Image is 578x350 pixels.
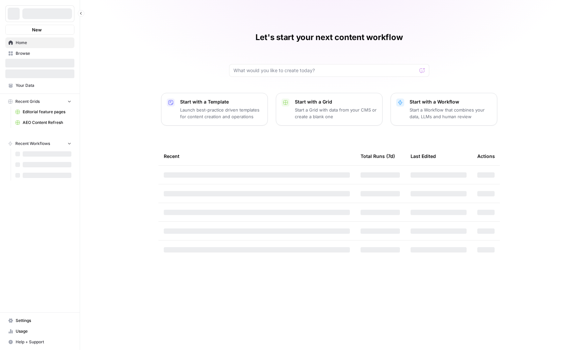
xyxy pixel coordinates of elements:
p: Start a Grid with data from your CMS or create a blank one [295,107,377,120]
span: AEO Content Refresh [23,120,71,126]
button: Recent Workflows [5,139,74,149]
span: Browse [16,50,71,56]
button: Start with a GridStart a Grid with data from your CMS or create a blank one [276,93,383,126]
a: Settings [5,315,74,326]
div: Recent [164,147,350,165]
span: New [32,26,42,33]
p: Start with a Template [180,99,262,105]
span: Recent Grids [15,99,40,105]
span: Editorial feature pages [23,109,71,115]
span: Usage [16,328,71,334]
a: AEO Content Refresh [12,117,74,128]
button: Recent Grids [5,97,74,107]
input: What would you like to create today? [233,67,417,74]
button: Start with a TemplateLaunch best-practice driven templates for content creation and operations [161,93,268,126]
button: Help + Support [5,337,74,347]
div: Last Edited [411,147,436,165]
p: Start with a Grid [295,99,377,105]
span: Recent Workflows [15,141,50,147]
span: Home [16,40,71,46]
span: Help + Support [16,339,71,345]
a: Usage [5,326,74,337]
span: Your Data [16,82,71,89]
p: Start with a Workflow [410,99,492,105]
a: Your Data [5,80,74,91]
span: Settings [16,318,71,324]
button: New [5,25,74,35]
p: Launch best-practice driven templates for content creation and operations [180,107,262,120]
p: Start a Workflow that combines your data, LLMs and human review [410,107,492,120]
a: Home [5,37,74,48]
a: Browse [5,48,74,59]
h1: Let's start your next content workflow [255,32,403,43]
div: Actions [477,147,495,165]
div: Total Runs (7d) [361,147,395,165]
button: Start with a WorkflowStart a Workflow that combines your data, LLMs and human review [391,93,497,126]
a: Editorial feature pages [12,107,74,117]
